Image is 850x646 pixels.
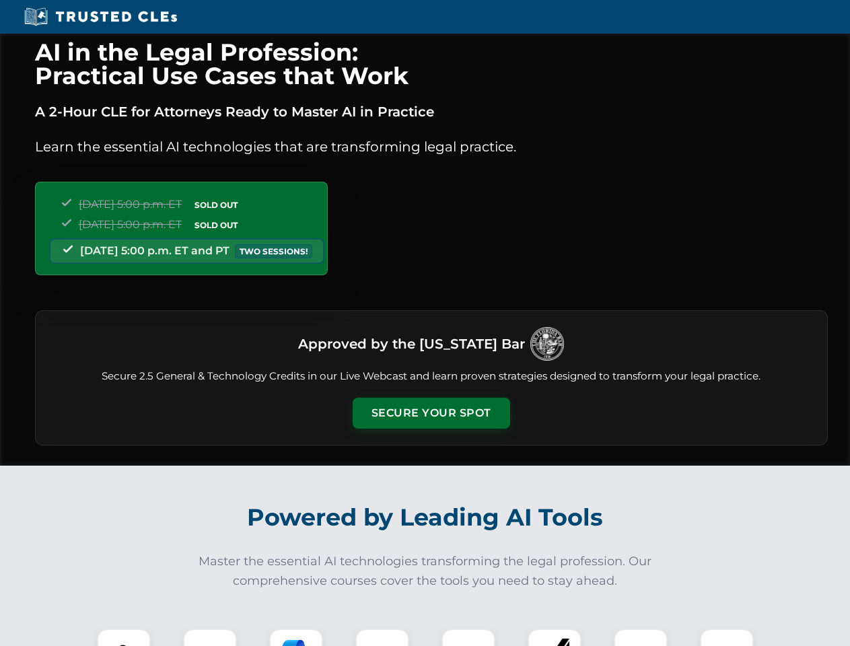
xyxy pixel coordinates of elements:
p: A 2-Hour CLE for Attorneys Ready to Master AI in Practice [35,101,828,122]
p: Secure 2.5 General & Technology Credits in our Live Webcast and learn proven strategies designed ... [52,369,811,384]
span: SOLD OUT [190,218,242,232]
h3: Approved by the [US_STATE] Bar [298,332,525,356]
h1: AI in the Legal Profession: Practical Use Cases that Work [35,40,828,87]
span: [DATE] 5:00 p.m. ET [79,198,182,211]
img: Trusted CLEs [20,7,181,27]
span: [DATE] 5:00 p.m. ET [79,218,182,231]
button: Secure Your Spot [353,398,510,429]
h2: Powered by Leading AI Tools [52,494,798,541]
p: Learn the essential AI technologies that are transforming legal practice. [35,136,828,157]
p: Master the essential AI technologies transforming the legal profession. Our comprehensive courses... [190,552,661,591]
img: Logo [530,327,564,361]
span: SOLD OUT [190,198,242,212]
